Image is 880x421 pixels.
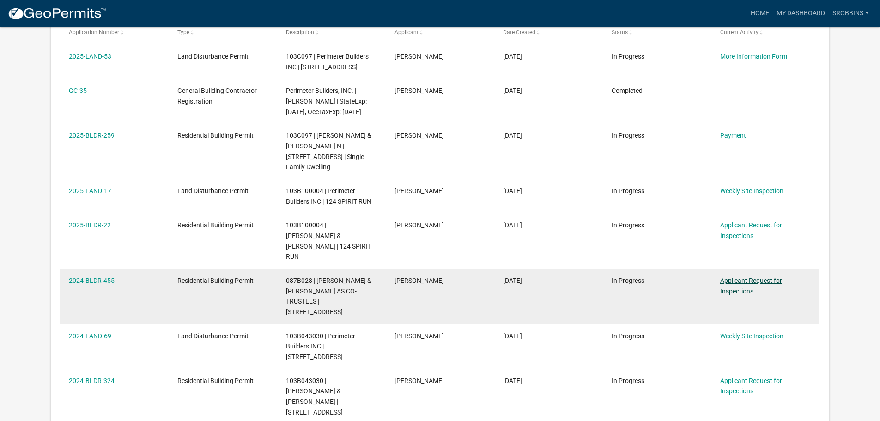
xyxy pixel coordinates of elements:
span: In Progress [612,332,644,340]
a: 2025-LAND-17 [69,187,111,195]
span: 03/25/2025 [503,187,522,195]
a: 2025-LAND-53 [69,53,111,60]
span: In Progress [612,53,644,60]
a: More Information Form [720,53,787,60]
span: 103C097 | Perimeter Builders INC | 123 CAPE VIEW LN [286,53,369,71]
span: General Building Contractor Registration [177,87,257,105]
span: Completed [612,87,643,94]
span: In Progress [612,377,644,384]
a: 2024-BLDR-455 [69,277,115,284]
span: Residential Building Permit [177,277,254,284]
span: In Progress [612,132,644,139]
span: Land Disturbance Permit [177,53,249,60]
datatable-header-cell: Type [169,21,277,43]
a: My Dashboard [773,5,829,22]
span: Land Disturbance Permit [177,332,249,340]
span: Type [177,29,189,36]
a: 2025-BLDR-22 [69,221,111,229]
datatable-header-cell: Description [277,21,386,43]
a: 2025-BLDR-259 [69,132,115,139]
span: Residential Building Permit [177,377,254,384]
a: Weekly Site Inspection [720,332,783,340]
span: In Progress [612,221,644,229]
a: Home [747,5,773,22]
span: Perimeter Builders, INC. | Shane Robbins | StateExp: 06/30/2026, OccTaxExp: 12/31/2025 [286,87,367,116]
span: Shane Robbins [394,87,444,94]
span: Shane Robbins [394,221,444,229]
span: In Progress [612,187,644,195]
span: Land Disturbance Permit [177,187,249,195]
span: Shane Robbins [394,332,444,340]
span: Shane Robbins [394,53,444,60]
a: 2024-LAND-69 [69,332,111,340]
span: 09/06/2024 [503,377,522,384]
span: 08/28/2025 [503,132,522,139]
span: In Progress [612,277,644,284]
span: 103B100004 | Perimeter Builders INC | 124 SPIRIT RUN [286,187,371,205]
span: Application Number [69,29,119,36]
span: 08/28/2025 [503,87,522,94]
a: 2024-BLDR-324 [69,377,115,384]
a: Payment [720,132,746,139]
datatable-header-cell: Date Created [494,21,603,43]
a: srobbins [829,5,873,22]
datatable-header-cell: Current Activity [711,21,819,43]
datatable-header-cell: Status [602,21,711,43]
span: Shane Robbins [394,377,444,384]
span: 01/16/2025 [503,221,522,229]
a: Weekly Site Inspection [720,187,783,195]
a: Applicant Request for Inspections [720,277,782,295]
span: 09/06/2024 [503,332,522,340]
datatable-header-cell: Application Number [60,21,169,43]
span: Status [612,29,628,36]
span: 103B043030 | SAVARESE RONALD J & MARY H | 231 Eagles Way [286,377,343,416]
span: Applicant [394,29,419,36]
span: Current Activity [720,29,759,36]
span: Shane Robbins [394,132,444,139]
span: Date Created [503,29,535,36]
span: 12/23/2024 [503,277,522,284]
span: 087B028 | GRIER JOHN S & JULIETTE M AS CO-TRUSTEES | 114 BUCKHORN CIR [286,277,371,316]
span: Description [286,29,314,36]
span: Shane Robbins [394,277,444,284]
span: Shane Robbins [394,187,444,195]
span: Residential Building Permit [177,132,254,139]
span: 09/05/2025 [503,53,522,60]
datatable-header-cell: Applicant [386,21,494,43]
a: Applicant Request for Inspections [720,221,782,239]
span: Residential Building Permit [177,221,254,229]
a: GC-35 [69,87,87,94]
a: Applicant Request for Inspections [720,377,782,395]
span: 103B043030 | Perimeter Builders INC | 231 EAGLES WAY [286,332,355,361]
span: 103C097 | DAVIS ERIC P & EMILY N | 123 CAPE VIEW LN | Single Family Dwelling [286,132,371,171]
span: 103B100004 | YOKLEY ROBERT & VICTORIA | 124 SPIRIT RUN [286,221,371,260]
